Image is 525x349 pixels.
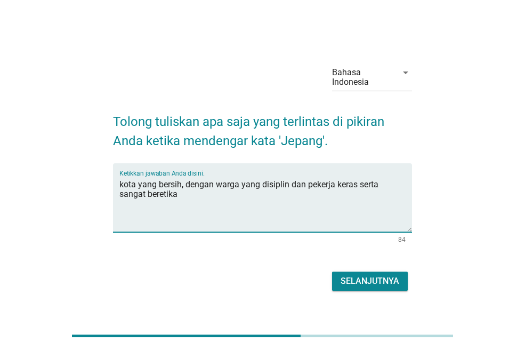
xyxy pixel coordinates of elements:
div: Bahasa Indonesia [332,68,391,87]
button: Selanjutnya [332,272,408,291]
div: 84 [398,236,406,243]
i: arrow_drop_down [399,66,412,79]
div: Selanjutnya [341,275,399,288]
textarea: Ketikkan jawaban Anda disini. [119,176,412,232]
h2: Tolong tuliskan apa saja yang terlintas di pikiran Anda ketika mendengar kata 'Jepang'. [113,101,412,150]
